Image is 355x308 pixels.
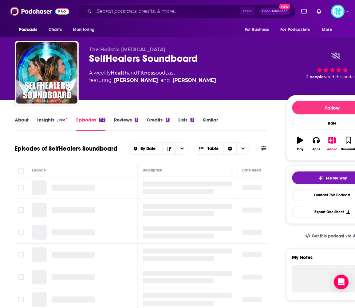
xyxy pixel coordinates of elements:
span: and [128,70,137,76]
a: About [15,117,29,131]
a: Credits3 [147,117,170,131]
a: Show notifications dropdown [314,6,324,17]
button: Column Actions [229,167,236,174]
button: Added [325,133,341,155]
button: open menu [277,24,319,36]
span: Toggle select row [18,297,24,302]
a: Charts [45,24,65,36]
span: Toggle select row [18,185,24,191]
span: and [160,77,170,84]
div: Sort Direction [224,143,237,155]
div: 117 [99,118,105,122]
div: Description [143,167,162,174]
div: 3 [166,118,170,122]
button: open menu [241,24,277,36]
button: Apps [308,133,324,155]
img: SelfHealers Soundboard [16,42,77,104]
a: Reviews1 [114,117,138,131]
button: open menu [176,143,188,155]
span: For Podcasters [281,25,310,34]
button: open menu [69,24,103,36]
a: Episodes117 [76,117,105,131]
div: Episode [32,167,46,174]
button: Choose View [194,143,250,155]
button: Show profile menu [331,5,345,18]
div: 2 [191,118,194,122]
span: Tell Me Why [326,176,347,181]
a: Fitness [137,70,156,76]
div: Search podcasts, credits, & more... [77,4,296,18]
div: Play [297,148,304,151]
div: Date Aired [243,167,261,174]
h2: Choose List sort [128,143,189,155]
span: Toggle select row [18,207,24,213]
span: Open Advanced [262,10,288,13]
div: 1 [135,118,138,122]
span: By Date [140,147,158,151]
input: Search podcasts, credits, & more... [94,6,240,16]
h1: Episodes of SelfHealers Soundboard [15,145,117,152]
span: 2 people [306,75,324,79]
div: A weekly podcast [89,69,216,84]
a: Lists2 [178,117,194,131]
span: Toggle select row [18,252,24,258]
img: Podchaser - Follow, Share and Rate Podcasts [10,6,69,17]
a: Show notifications dropdown [299,6,310,17]
button: Sort Direction [163,143,176,155]
span: Toggle select row [18,275,24,280]
span: The Holistic [MEDICAL_DATA] [89,47,165,52]
button: open menu [318,24,340,36]
img: tell me why sparkle [318,176,323,181]
span: Logged in as ImpactTheory [331,5,345,18]
div: Open Intercom Messenger [334,275,349,290]
span: For Business [245,25,269,34]
span: More [322,25,333,34]
span: Toggle select row [18,230,24,235]
a: Similar [203,117,218,131]
a: Health [111,70,128,76]
div: Added [327,148,338,151]
span: Charts [49,25,62,34]
span: Table [208,147,219,151]
span: Monitoring [73,25,95,34]
button: open menu [128,147,163,151]
a: Dr. Nicole LePera [172,77,216,84]
span: featuring [89,77,216,84]
span: New [279,4,290,10]
a: Jenna Weakland [114,77,158,84]
span: Podcasts [19,25,37,34]
button: Play [292,133,308,155]
div: Apps [313,148,321,151]
img: User Profile [331,5,345,18]
span: Ctrl K [240,7,255,15]
a: InsightsPodchaser Pro [37,117,68,131]
img: Podchaser Pro [57,118,68,123]
button: Open AdvancedNew [260,8,291,15]
button: open menu [15,24,45,36]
